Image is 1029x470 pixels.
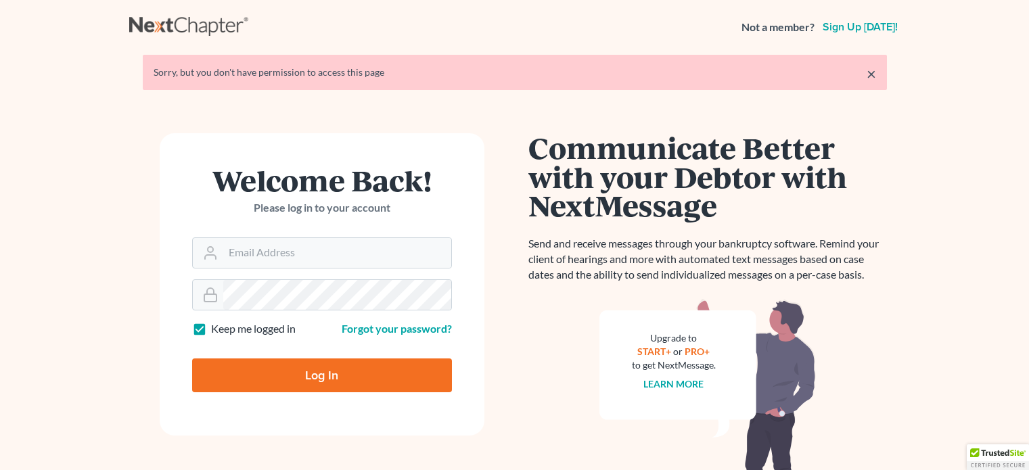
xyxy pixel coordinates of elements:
[632,331,716,345] div: Upgrade to
[820,22,900,32] a: Sign up [DATE]!
[867,66,876,82] a: ×
[528,236,887,283] p: Send and receive messages through your bankruptcy software. Remind your client of hearings and mo...
[342,322,452,335] a: Forgot your password?
[967,444,1029,470] div: TrustedSite Certified
[528,133,887,220] h1: Communicate Better with your Debtor with NextMessage
[211,321,296,337] label: Keep me logged in
[192,166,452,195] h1: Welcome Back!
[685,346,710,357] a: PRO+
[637,346,671,357] a: START+
[154,66,876,79] div: Sorry, but you don't have permission to access this page
[741,20,815,35] strong: Not a member?
[192,200,452,216] p: Please log in to your account
[673,346,683,357] span: or
[643,378,704,390] a: Learn more
[632,358,716,372] div: to get NextMessage.
[223,238,451,268] input: Email Address
[192,358,452,392] input: Log In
